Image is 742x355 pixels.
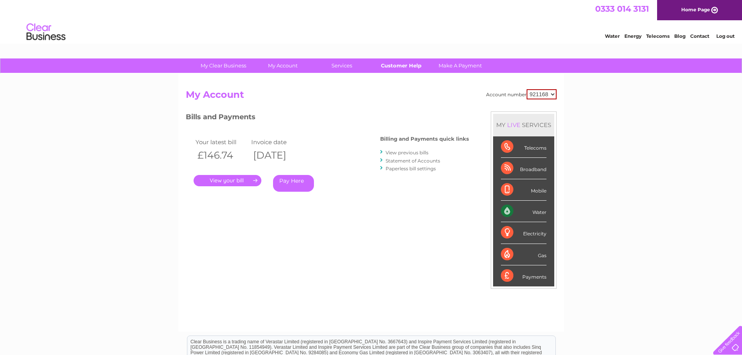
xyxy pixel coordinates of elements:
[501,222,546,244] div: Electricity
[186,111,469,125] h3: Bills and Payments
[501,179,546,201] div: Mobile
[624,33,642,39] a: Energy
[249,147,305,163] th: [DATE]
[386,158,440,164] a: Statement of Accounts
[194,137,250,147] td: Your latest bill
[249,137,305,147] td: Invoice date
[690,33,709,39] a: Contact
[273,175,314,192] a: Pay Here
[506,121,522,129] div: LIVE
[674,33,686,39] a: Blog
[646,33,670,39] a: Telecoms
[501,136,546,158] div: Telecoms
[250,58,315,73] a: My Account
[194,147,250,163] th: £146.74
[26,20,66,44] img: logo.png
[310,58,374,73] a: Services
[386,150,428,155] a: View previous bills
[186,89,557,104] h2: My Account
[191,58,256,73] a: My Clear Business
[605,33,620,39] a: Water
[380,136,469,142] h4: Billing and Payments quick links
[187,4,555,38] div: Clear Business is a trading name of Verastar Limited (registered in [GEOGRAPHIC_DATA] No. 3667643...
[501,158,546,179] div: Broadband
[428,58,492,73] a: Make A Payment
[501,265,546,286] div: Payments
[716,33,735,39] a: Log out
[386,166,436,171] a: Paperless bill settings
[501,201,546,222] div: Water
[501,244,546,265] div: Gas
[486,89,557,99] div: Account number
[493,114,554,136] div: MY SERVICES
[369,58,433,73] a: Customer Help
[595,4,649,14] a: 0333 014 3131
[194,175,261,186] a: .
